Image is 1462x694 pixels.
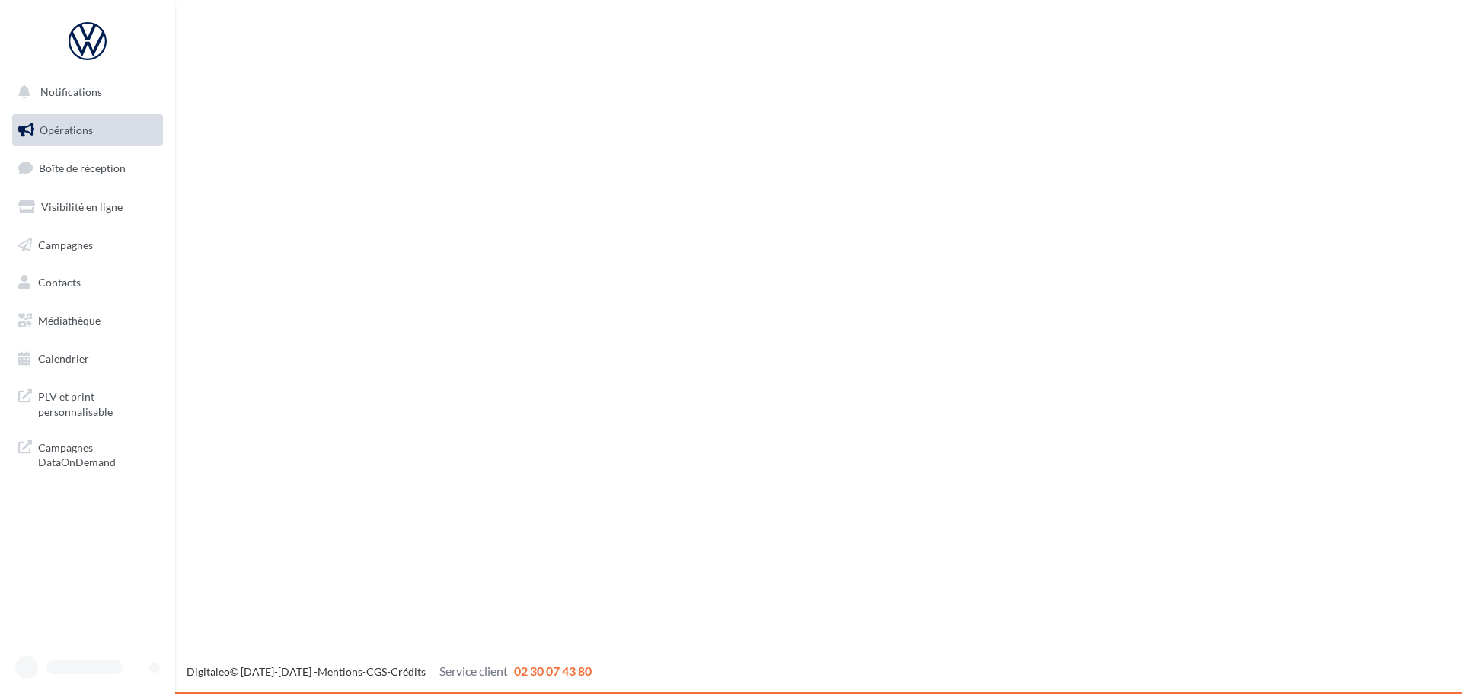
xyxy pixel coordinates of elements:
a: Opérations [9,114,166,146]
span: Boîte de réception [39,162,126,174]
span: Calendrier [38,352,89,365]
a: Boîte de réception [9,152,166,184]
a: CGS [366,665,387,678]
a: Digitaleo [187,665,230,678]
span: Campagnes [38,238,93,251]
a: Calendrier [9,343,166,375]
span: Campagnes DataOnDemand [38,437,157,470]
a: Médiathèque [9,305,166,337]
a: Contacts [9,267,166,299]
a: Crédits [391,665,426,678]
button: Notifications [9,76,160,108]
span: 02 30 07 43 80 [514,664,592,678]
span: © [DATE]-[DATE] - - - [187,665,592,678]
span: Visibilité en ligne [41,200,123,213]
a: Campagnes DataOnDemand [9,431,166,476]
a: Visibilité en ligne [9,191,166,223]
span: Médiathèque [38,314,101,327]
span: PLV et print personnalisable [38,386,157,419]
span: Opérations [40,123,93,136]
a: Mentions [318,665,362,678]
span: Contacts [38,276,81,289]
a: PLV et print personnalisable [9,380,166,425]
span: Notifications [40,85,102,98]
span: Service client [439,664,508,678]
a: Campagnes [9,229,166,261]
